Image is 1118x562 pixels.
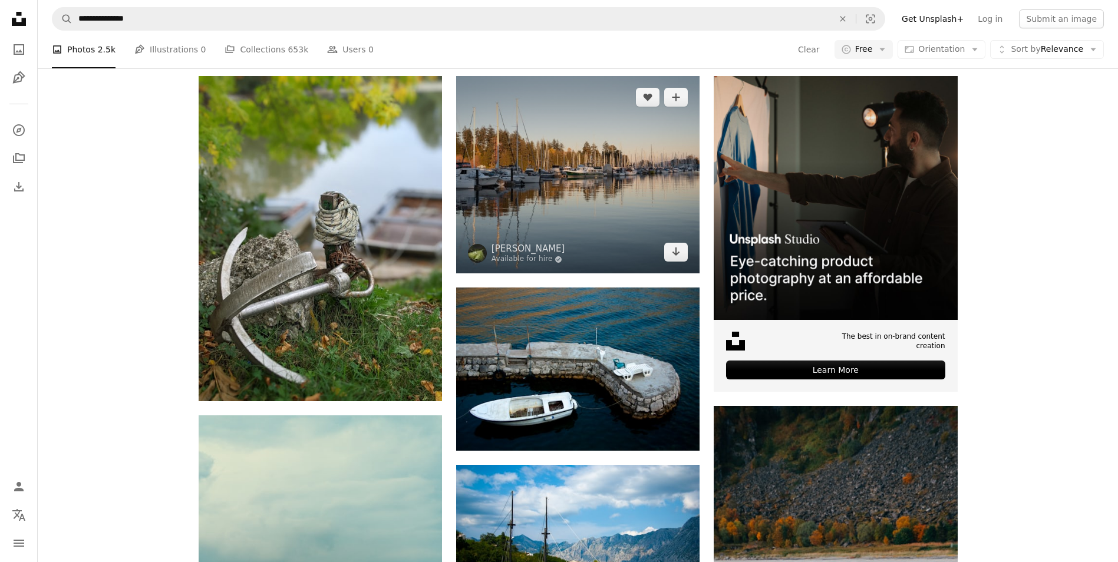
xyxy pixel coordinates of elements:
button: Orientation [898,40,985,59]
button: Free [835,40,893,59]
img: file-1715714098234-25b8b4e9d8faimage [714,76,957,319]
button: Sort byRelevance [990,40,1104,59]
button: Visual search [856,8,885,30]
a: a broken fire hydrant sitting on top of a lush green field [199,233,442,243]
span: 0 [201,43,206,56]
a: a bunch of boats that are sitting in the water [456,169,700,180]
a: Photos [7,38,31,61]
button: Language [7,503,31,527]
img: file-1631678316303-ed18b8b5cb9cimage [726,332,745,351]
a: Illustrations [7,66,31,90]
a: Collections 653k [225,31,308,68]
span: Orientation [918,44,965,54]
button: Clear [830,8,856,30]
button: Like [636,88,659,107]
a: Users 0 [327,31,374,68]
button: Submit an image [1019,9,1104,28]
img: a broken fire hydrant sitting on top of a lush green field [199,76,442,401]
button: Menu [7,531,31,555]
img: white and blue boat on water during daytime [456,287,700,451]
span: Relevance [1011,44,1083,55]
span: Free [855,44,873,55]
span: 653k [288,43,308,56]
a: Log in / Sign up [7,475,31,498]
a: white and blue boat on water during daytime [456,363,700,374]
img: a bunch of boats that are sitting in the water [456,76,700,273]
a: brown and white boat on sea near mountain under white clouds and blue sky during daytime [456,541,700,551]
a: Illustrations 0 [134,31,206,68]
button: Add to Collection [664,88,688,107]
span: Sort by [1011,44,1040,54]
button: Clear [797,40,820,59]
a: Available for hire [492,254,565,264]
a: Download [664,243,688,262]
a: The best in on-brand content creationLearn More [714,76,957,392]
a: Collections [7,147,31,170]
form: Find visuals sitewide [52,7,885,31]
a: Get Unsplash+ [895,9,971,28]
button: Search Unsplash [52,8,72,30]
a: Home — Unsplash [7,7,31,33]
a: Explore [7,118,31,142]
span: 0 [368,43,374,56]
a: [PERSON_NAME] [492,243,565,254]
img: Go to Albert Stoynov's profile [468,244,487,263]
a: Download History [7,175,31,199]
a: Log in [971,9,1010,28]
div: Learn More [726,361,945,379]
span: The best in on-brand content creation [811,332,945,352]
